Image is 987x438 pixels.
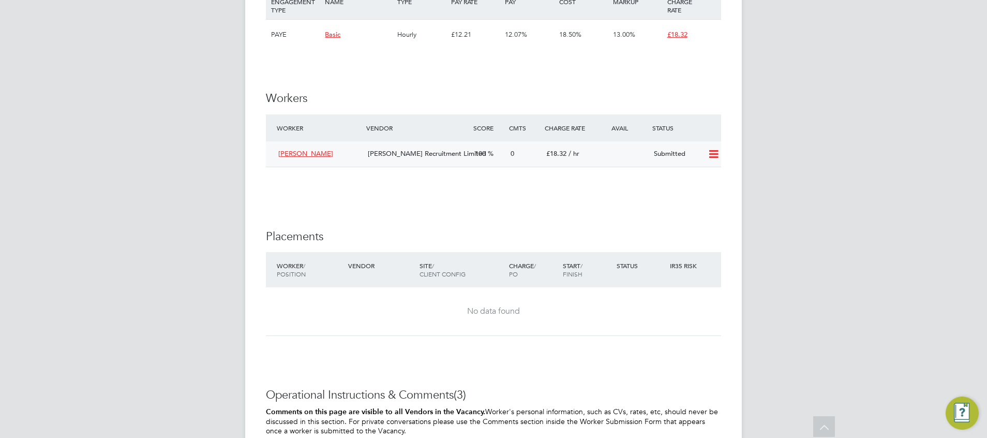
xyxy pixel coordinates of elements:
div: PAYE [268,20,322,50]
b: Comments on this page are visible to all Vendors in the Vacancy. [266,407,485,416]
div: Hourly [395,20,448,50]
span: Basic [325,30,340,39]
div: Status [650,119,721,137]
span: 18.50% [559,30,581,39]
h3: Placements [266,229,721,244]
h3: Operational Instructions & Comments [266,388,721,403]
div: Start [560,256,614,283]
span: / hr [569,149,579,158]
div: Status [614,256,668,275]
div: No data found [276,306,711,317]
div: Avail [596,119,650,137]
span: (3) [454,388,466,402]
span: £18.32 [667,30,687,39]
span: 100 [475,149,486,158]
div: Vendor [364,119,471,137]
div: Worker [274,119,364,137]
div: Submitted [650,145,704,163]
div: Site [417,256,506,283]
span: 0 [511,149,514,158]
div: Worker [274,256,346,283]
span: 13.00% [613,30,635,39]
span: £18.32 [546,149,566,158]
span: / Client Config [420,261,466,278]
span: [PERSON_NAME] [278,149,333,158]
div: Charge [506,256,560,283]
div: £12.21 [448,20,502,50]
span: / Finish [563,261,582,278]
span: [PERSON_NAME] Recruitment Limited [368,149,486,158]
span: 12.07% [505,30,527,39]
button: Engage Resource Center [946,397,979,430]
div: IR35 Risk [667,256,703,275]
div: Cmts [506,119,542,137]
span: / PO [509,261,536,278]
div: Charge Rate [542,119,596,137]
span: / Position [277,261,306,278]
div: Vendor [346,256,417,275]
div: Score [471,119,506,137]
p: Worker's personal information, such as CVs, rates, etc, should never be discussed in this section... [266,407,721,436]
h3: Workers [266,91,721,106]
